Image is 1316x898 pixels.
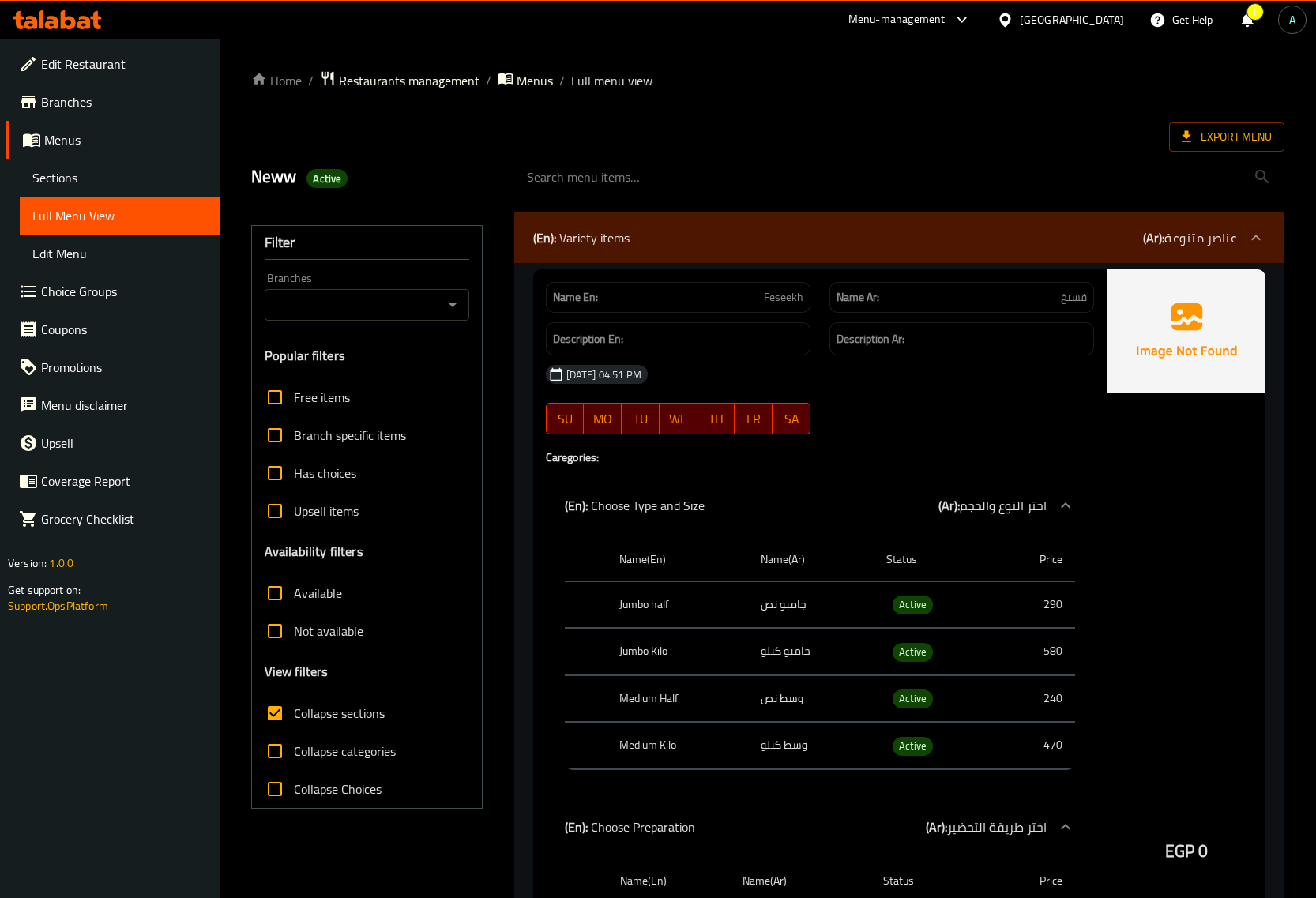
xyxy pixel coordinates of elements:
th: Jumbo half [607,581,748,628]
li: / [486,71,491,90]
span: Feseekh [764,289,803,306]
span: فسيخ [1061,289,1087,306]
span: EGP [1165,836,1194,866]
span: MO [590,408,615,430]
td: جامبو كيلو [748,629,874,675]
th: Medium Half [607,675,748,722]
span: Full Menu View [32,206,207,225]
button: Open [442,294,464,316]
a: Grocery Checklist [6,500,220,538]
span: A [1289,11,1295,28]
button: TH [697,403,735,434]
a: Menus [6,121,220,159]
td: جامبو نص [748,581,874,628]
h3: View filters [265,663,329,681]
span: Menus [517,71,553,90]
span: Collapse Choices [294,780,382,798]
a: Support.OpsPlatform [8,596,108,616]
span: Coverage Report [41,472,207,490]
span: Branches [41,92,207,111]
p: عناصر متنوعة [1143,228,1237,247]
td: 580 [995,629,1075,675]
a: Promotions [6,348,220,386]
a: Home [251,71,302,90]
span: TU [628,408,653,430]
span: Active [893,643,933,661]
span: Promotions [41,358,207,377]
span: Not available [294,622,363,641]
a: Restaurants management [320,70,479,91]
span: Active [893,596,933,614]
a: Edit Restaurant [6,45,220,83]
span: Free items [294,388,350,407]
div: Active [306,169,348,188]
span: Upsell items [294,502,359,520]
span: Get support on: [8,580,81,600]
p: Variety items [533,228,630,247]
p: Choose Type and Size [565,496,705,515]
span: اختر النوع والحجم [960,494,1047,517]
strong: Name En: [553,289,598,306]
a: Menus [498,70,553,91]
b: (Ar): [926,815,947,839]
span: Grocery Checklist [41,509,207,528]
a: Menu disclaimer [6,386,220,424]
span: Menus [44,130,207,149]
img: Ae5nvW7+0k+MAAAAAElFTkSuQmCC [1107,269,1265,393]
span: SA [779,408,804,430]
div: (En): Choose Preparation(Ar):اختر طريقة التحضير [546,802,1094,852]
td: 470 [995,723,1075,769]
div: Filter [265,226,469,260]
b: (Ar): [938,494,960,517]
span: Export Menu [1169,122,1284,152]
span: TH [704,408,729,430]
td: وسط نص [748,675,874,722]
table: choices table [565,537,1075,770]
button: MO [584,403,622,434]
h3: Availability filters [265,543,363,561]
span: Has choices [294,464,356,483]
span: Menu disclaimer [41,396,207,415]
a: Choice Groups [6,272,220,310]
a: Coverage Report [6,462,220,500]
span: Coupons [41,320,207,339]
div: (En): Variety items(Ar):عناصر متنوعة [546,531,1094,789]
span: Active [306,171,348,186]
div: (En): Variety items(Ar):عناصر متنوعة [514,212,1284,263]
span: 0 [1198,836,1208,866]
span: Export Menu [1182,127,1272,147]
p: Choose Preparation [565,817,695,836]
span: Collapse categories [294,742,396,761]
a: Sections [20,159,220,197]
li: / [559,71,565,90]
span: Collapse sections [294,704,385,723]
th: Price [995,537,1075,582]
a: Edit Menu [20,235,220,272]
a: Upsell [6,424,220,462]
span: SU [553,408,578,430]
button: SA [773,403,810,434]
span: WE [666,408,691,430]
button: SU [546,403,585,434]
button: TU [622,403,660,434]
h2: Neww [251,165,495,189]
b: (En): [565,815,588,839]
strong: Description Ar: [837,329,904,349]
button: FR [735,403,773,434]
a: Branches [6,83,220,121]
b: (En): [565,494,588,517]
b: (Ar): [1143,226,1164,250]
th: Status [874,537,994,582]
span: Active [893,689,933,708]
b: (En): [533,226,556,250]
span: Active [893,737,933,755]
th: Name(Ar) [748,537,874,582]
th: Medium Kilo [607,723,748,769]
li: / [308,71,314,90]
span: Upsell [41,434,207,453]
span: اختر طريقة التحضير [947,815,1047,839]
td: وسط كيلو [748,723,874,769]
span: Restaurants management [339,71,479,90]
span: Version: [8,553,47,573]
div: (En): Choose Type and Size(Ar):اختر النوع والحجم [546,480,1094,531]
